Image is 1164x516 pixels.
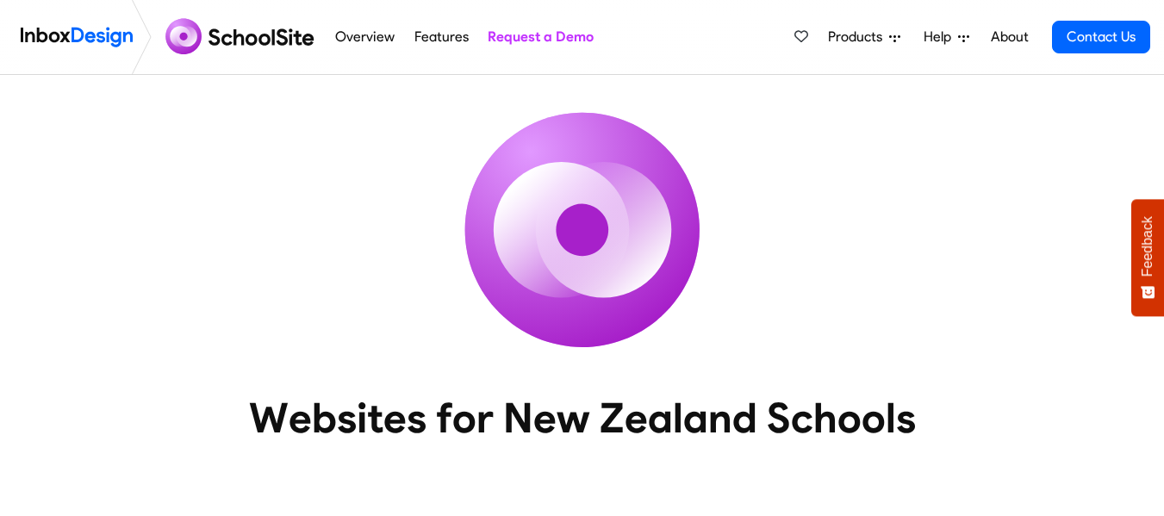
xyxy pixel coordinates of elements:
heading: Websites for New Zealand Schools [173,392,992,444]
a: Overview [331,20,400,54]
a: Help [917,20,976,54]
a: About [986,20,1033,54]
span: Products [828,27,889,47]
span: Help [924,27,958,47]
a: Products [821,20,907,54]
a: Request a Demo [482,20,598,54]
img: icon_schoolsite.svg [427,75,738,385]
a: Contact Us [1052,21,1150,53]
img: schoolsite logo [159,16,326,58]
span: Feedback [1140,216,1155,277]
button: Feedback - Show survey [1131,199,1164,316]
a: Features [409,20,473,54]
